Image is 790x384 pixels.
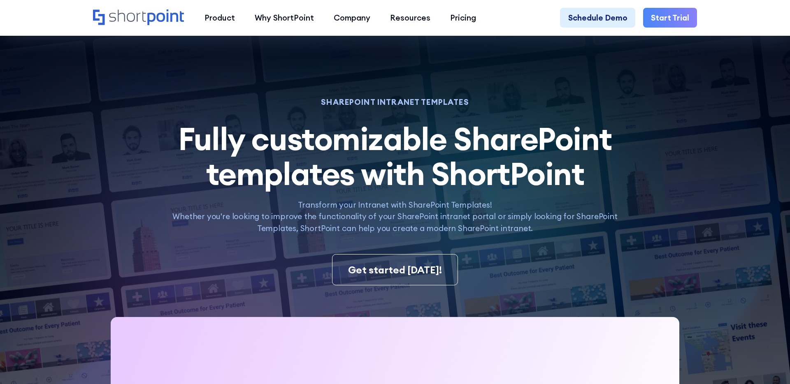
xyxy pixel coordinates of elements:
[440,8,486,28] a: Pricing
[332,254,458,285] a: Get started [DATE]!
[204,12,235,24] div: Product
[255,12,314,24] div: Why ShortPoint
[348,262,442,277] div: Get started [DATE]!
[390,12,430,24] div: Resources
[334,12,370,24] div: Company
[324,8,380,28] a: Company
[245,8,324,28] a: Why ShortPoint
[164,99,626,106] h1: SHAREPOINT INTRANET TEMPLATES
[178,118,611,193] span: Fully customizable SharePoint templates with ShortPoint
[560,8,635,28] a: Schedule Demo
[749,345,790,384] iframe: Chat Widget
[164,199,626,234] p: Transform your Intranet with SharePoint Templates! Whether you're looking to improve the function...
[643,8,697,28] a: Start Trial
[450,12,476,24] div: Pricing
[195,8,245,28] a: Product
[380,8,440,28] a: Resources
[93,9,185,27] a: Home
